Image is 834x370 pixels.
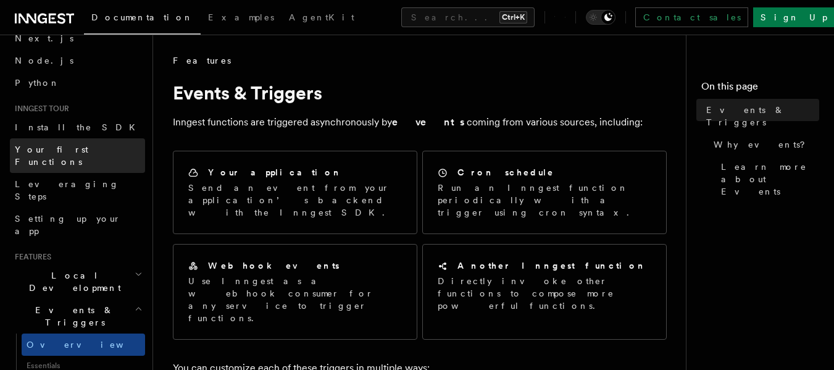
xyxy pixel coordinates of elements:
p: Run an Inngest function periodically with a trigger using cron syntax. [438,182,651,219]
a: Cron scheduleRun an Inngest function periodically with a trigger using cron syntax. [422,151,667,234]
p: Directly invoke other functions to compose more powerful functions. [438,275,651,312]
span: Install the SDK [15,122,143,132]
a: AgentKit [281,4,362,33]
span: Features [173,54,231,67]
h4: On this page [701,79,819,99]
h2: Another Inngest function [457,259,646,272]
a: Another Inngest functionDirectly invoke other functions to compose more powerful functions. [422,244,667,340]
p: Inngest functions are triggered asynchronously by coming from various sources, including: [173,114,667,131]
a: Leveraging Steps [10,173,145,208]
a: Install the SDK [10,116,145,138]
strong: events [392,116,467,128]
a: Events & Triggers [701,99,819,133]
h2: Cron schedule [457,166,554,179]
span: Why events? [714,138,814,151]
a: Setting up your app [10,208,145,242]
span: Python [15,78,60,88]
h1: Events & Triggers [173,82,667,104]
a: Next.js [10,27,145,49]
span: Documentation [91,12,193,22]
span: Inngest tour [10,104,69,114]
a: Documentation [84,4,201,35]
span: Your first Functions [15,145,88,167]
span: Setting up your app [15,214,121,236]
a: Examples [201,4,281,33]
span: Examples [208,12,274,22]
a: Why events? [709,133,819,156]
span: Features [10,252,51,262]
h2: Webhook events [208,259,340,272]
span: Learn more about Events [721,161,819,198]
a: Learn more about Events [716,156,819,203]
button: Events & Triggers [10,299,145,334]
h2: Your application [208,166,342,179]
kbd: Ctrl+K [499,11,527,23]
span: Local Development [10,269,135,294]
span: AgentKit [289,12,354,22]
p: Send an event from your application’s backend with the Inngest SDK. [188,182,402,219]
span: Overview [27,340,154,350]
button: Local Development [10,264,145,299]
a: Your first Functions [10,138,145,173]
button: Toggle dark mode [586,10,615,25]
p: Use Inngest as a webhook consumer for any service to trigger functions. [188,275,402,324]
span: Events & Triggers [10,304,135,329]
span: Events & Triggers [706,104,819,128]
span: Node.js [15,56,73,65]
a: Overview [22,334,145,356]
span: Next.js [15,33,73,43]
span: Leveraging Steps [15,179,119,201]
a: Webhook eventsUse Inngest as a webhook consumer for any service to trigger functions. [173,244,417,340]
a: Your applicationSend an event from your application’s backend with the Inngest SDK. [173,151,417,234]
a: Python [10,72,145,94]
a: Node.js [10,49,145,72]
button: Search...Ctrl+K [401,7,535,27]
a: Contact sales [635,7,748,27]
